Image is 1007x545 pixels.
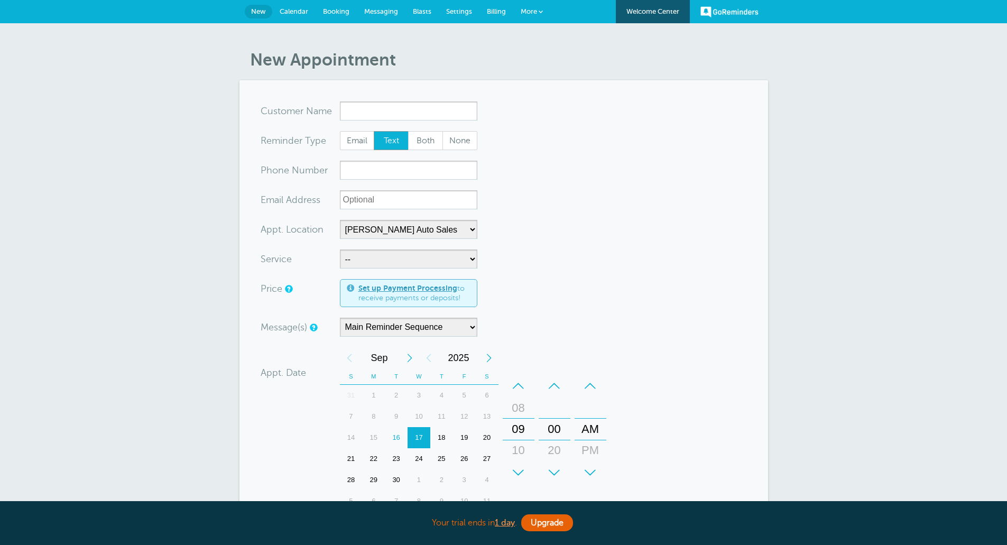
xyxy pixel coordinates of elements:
div: Your trial ends in . [239,512,768,534]
div: ress [261,190,340,209]
div: 20 [542,440,567,461]
label: None [442,131,477,150]
a: Set up Payment Processing [358,284,457,292]
div: Sunday, September 28 [340,469,363,491]
div: 6 [362,491,385,512]
div: 19 [453,427,476,448]
th: M [362,368,385,385]
div: Previous Year [419,347,438,368]
div: 10 [506,440,531,461]
div: 12 [453,406,476,427]
div: Friday, October 10 [453,491,476,512]
div: Monday, September 22 [362,448,385,469]
span: Cus [261,106,278,116]
div: 4 [430,385,453,406]
div: Thursday, September 11 [430,406,453,427]
div: 11 [506,461,531,482]
div: Saturday, September 6 [476,385,498,406]
div: 7 [340,406,363,427]
div: 16 [385,427,408,448]
span: Email [340,132,374,150]
div: Saturday, September 20 [476,427,498,448]
div: 5 [453,385,476,406]
span: Messaging [364,7,398,15]
div: 28 [340,469,363,491]
div: 14 [340,427,363,448]
div: 1 [408,469,430,491]
th: W [408,368,430,385]
div: Thursday, October 2 [430,469,453,491]
div: 09 [506,419,531,440]
div: 10 [408,406,430,427]
div: 3 [453,469,476,491]
div: 4 [476,469,498,491]
div: 23 [385,448,408,469]
div: Previous Month [340,347,359,368]
th: S [340,368,363,385]
a: An optional price for the appointment. If you set a price, you can include a payment link in your... [285,285,291,292]
div: Sunday, September 21 [340,448,363,469]
div: 00 [542,419,567,440]
div: Minutes [539,375,570,483]
b: 1 day [495,518,515,528]
input: Optional [340,190,477,209]
div: Friday, September 5 [453,385,476,406]
span: Both [409,132,442,150]
div: Wednesday, October 1 [408,469,430,491]
label: Email [340,131,375,150]
label: Price [261,284,282,293]
div: Saturday, September 13 [476,406,498,427]
label: Message(s) [261,322,307,332]
th: T [430,368,453,385]
div: Tuesday, October 7 [385,491,408,512]
div: 30 [385,469,408,491]
div: 21 [340,448,363,469]
div: 26 [453,448,476,469]
span: New [251,7,266,15]
div: 9 [430,491,453,512]
div: 8 [408,491,430,512]
div: ame [261,101,340,121]
span: Calendar [280,7,308,15]
span: to receive payments or deposits! [358,284,470,302]
span: More [521,7,537,15]
div: Monday, September 15 [362,427,385,448]
div: Saturday, October 11 [476,491,498,512]
div: Sunday, August 31 [340,385,363,406]
span: il Add [279,195,303,205]
div: 7 [385,491,408,512]
span: Ema [261,195,279,205]
a: Simple templates and custom messages will use the reminder schedule set under Settings > Reminder... [310,324,316,331]
div: Wednesday, September 24 [408,448,430,469]
div: 11 [476,491,498,512]
div: Tuesday, September 2 [385,385,408,406]
div: Saturday, October 4 [476,469,498,491]
div: 5 [340,491,363,512]
label: Appt. Date [261,368,306,377]
a: Upgrade [521,514,573,531]
div: Thursday, September 25 [430,448,453,469]
div: 08 [506,398,531,419]
span: Pho [261,165,278,175]
span: Booking [323,7,349,15]
label: Reminder Type [261,136,326,145]
a: New [245,5,272,19]
div: Friday, September 26 [453,448,476,469]
div: 25 [430,448,453,469]
div: 40 [542,461,567,482]
div: 31 [340,385,363,406]
div: Monday, September 29 [362,469,385,491]
span: Settings [446,7,472,15]
div: Monday, September 8 [362,406,385,427]
span: ne Nu [278,165,305,175]
span: September [359,347,400,368]
div: AM [578,419,603,440]
div: Sunday, September 14 [340,427,363,448]
div: Friday, September 19 [453,427,476,448]
div: 13 [476,406,498,427]
label: Text [374,131,409,150]
div: Tuesday, September 9 [385,406,408,427]
th: T [385,368,408,385]
div: 6 [476,385,498,406]
div: Wednesday, September 10 [408,406,430,427]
